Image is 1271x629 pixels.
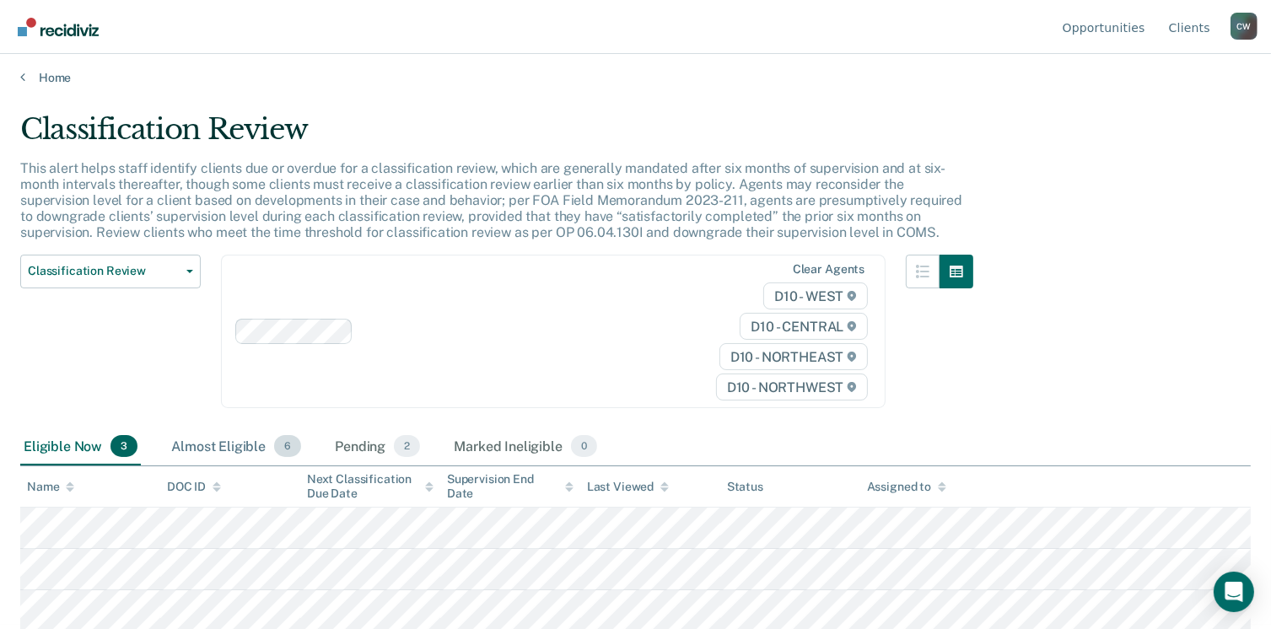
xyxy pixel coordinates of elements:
[20,160,962,241] p: This alert helps staff identify clients due or overdue for a classification review, which are gen...
[18,18,99,36] img: Recidiviz
[110,435,137,457] span: 3
[716,374,868,401] span: D10 - NORTHWEST
[20,428,141,465] div: Eligible Now3
[20,255,201,288] button: Classification Review
[28,264,180,278] span: Classification Review
[719,343,868,370] span: D10 - NORTHEAST
[20,70,1251,85] a: Home
[394,435,420,457] span: 2
[793,262,864,277] div: Clear agents
[27,480,74,494] div: Name
[167,480,221,494] div: DOC ID
[1231,13,1258,40] div: C W
[1231,13,1258,40] button: Profile dropdown button
[331,428,423,465] div: Pending2
[274,435,301,457] span: 6
[571,435,597,457] span: 0
[740,313,868,340] span: D10 - CENTRAL
[867,480,946,494] div: Assigned to
[168,428,304,465] div: Almost Eligible6
[307,472,434,501] div: Next Classification Due Date
[727,480,763,494] div: Status
[587,480,669,494] div: Last Viewed
[447,472,574,501] div: Supervision End Date
[763,282,868,309] span: D10 - WEST
[1214,572,1254,612] div: Open Intercom Messenger
[450,428,600,465] div: Marked Ineligible0
[20,112,973,160] div: Classification Review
